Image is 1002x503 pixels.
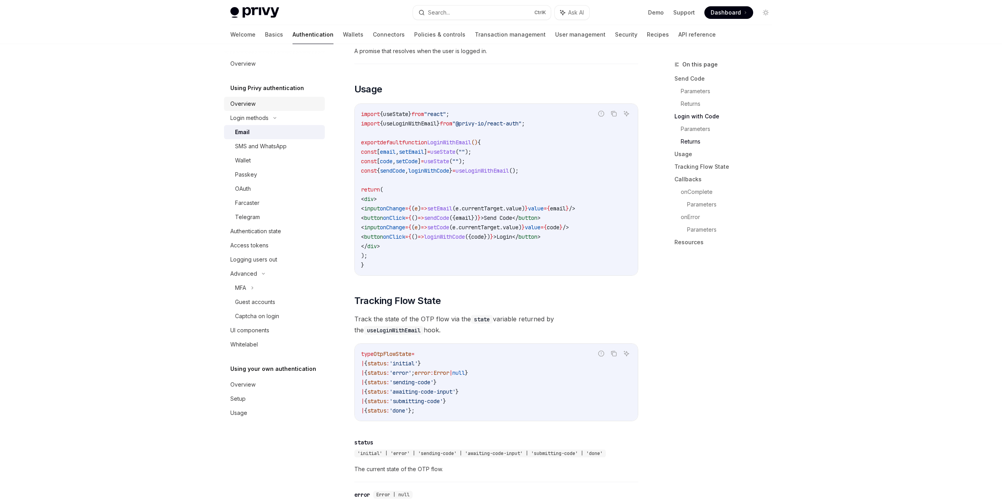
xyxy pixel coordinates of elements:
[484,214,512,221] span: Send Code
[490,233,493,240] span: }
[559,224,563,231] span: }
[555,6,589,20] button: Ask AI
[367,379,386,386] span: status
[367,369,386,376] span: status
[361,167,377,174] span: const
[674,160,778,173] a: Tracking Flow State
[230,408,247,418] div: Usage
[525,205,528,212] span: }
[354,439,373,446] div: status
[555,25,606,44] a: User management
[452,224,456,231] span: e
[452,205,456,212] span: (
[361,360,364,367] span: |
[230,113,269,123] div: Login methods
[230,380,256,389] div: Overview
[224,196,325,210] a: Farcaster
[377,148,380,155] span: [
[522,224,525,231] span: }
[386,369,389,376] span: :
[478,139,481,146] span: {
[364,195,374,203] span: div
[386,388,389,395] span: :
[361,195,364,203] span: <
[544,205,547,212] span: =
[386,360,389,367] span: :
[493,233,496,240] span: >
[224,392,325,406] a: Setup
[427,139,471,146] span: LoginWithEmail
[235,212,260,222] div: Telegram
[354,83,382,96] span: Usage
[367,407,386,414] span: status
[367,360,386,367] span: status
[361,158,377,165] span: const
[224,295,325,309] a: Guest accounts
[361,120,380,127] span: import
[383,120,437,127] span: useLoginWithEmail
[361,233,364,240] span: <
[503,224,519,231] span: value
[449,224,452,231] span: (
[424,233,465,240] span: loginWithCode
[230,99,256,109] div: Overview
[224,224,325,238] a: Authentication state
[224,309,325,323] a: Captcha on login
[673,9,695,17] a: Support
[405,205,408,212] span: =
[389,369,411,376] span: 'error'
[224,57,325,71] a: Overview
[647,25,669,44] a: Recipes
[361,214,364,221] span: <
[452,167,456,174] span: =
[681,135,778,148] a: Returns
[682,60,718,69] span: On this page
[389,398,443,405] span: 'submitting-code'
[230,364,316,374] h5: Using your own authentication
[506,205,522,212] span: value
[568,9,584,17] span: Ask AI
[471,233,484,240] span: code
[380,120,383,127] span: {
[224,125,325,139] a: Email
[541,224,544,231] span: =
[496,233,512,240] span: Login
[433,379,437,386] span: }
[361,369,364,376] span: |
[471,315,493,324] code: state
[361,205,364,212] span: <
[687,223,778,236] a: Parameters
[364,407,367,414] span: {
[354,313,638,335] span: Track the state of the OTP flow via the variable returned by the hook.
[386,407,389,414] span: :
[364,398,367,405] span: {
[413,6,551,20] button: Search...CtrlK
[519,224,522,231] span: )
[687,198,778,211] a: Parameters
[224,97,325,111] a: Overview
[361,379,364,386] span: |
[459,148,465,155] span: ""
[418,233,424,240] span: =>
[418,214,424,221] span: =>
[609,109,619,119] button: Copy the contents from the code block
[374,350,411,357] span: OtpFlowState
[478,214,481,221] span: }
[230,83,304,93] h5: Using Privy authentication
[224,210,325,224] a: Telegram
[537,233,541,240] span: >
[380,111,383,118] span: {
[424,148,427,155] span: ]
[465,369,468,376] span: }
[343,25,363,44] a: Wallets
[443,398,446,405] span: }
[377,243,380,250] span: >
[389,407,408,414] span: 'done'
[456,167,509,174] span: useLoginWithEmail
[674,148,778,160] a: Usage
[424,158,449,165] span: useState
[383,111,408,118] span: useState
[361,262,364,269] span: }
[452,158,459,165] span: ""
[393,158,396,165] span: ,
